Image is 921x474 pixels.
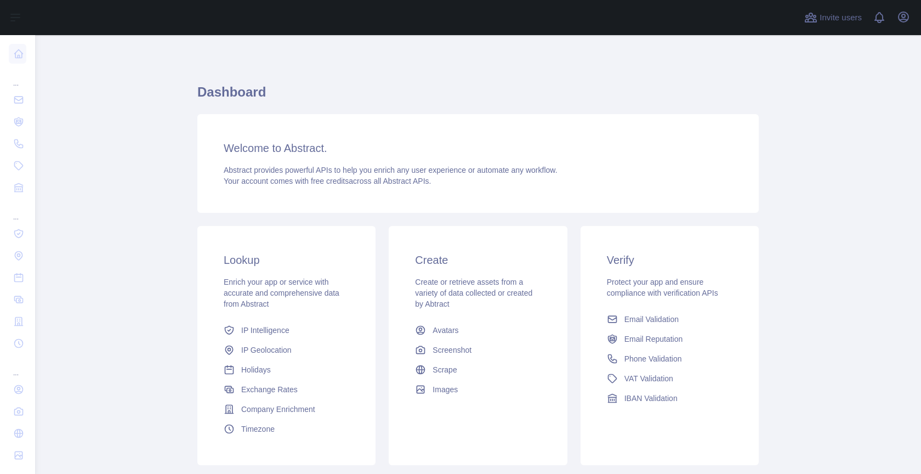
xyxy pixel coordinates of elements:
div: ... [9,200,26,222]
span: Company Enrichment [241,404,315,415]
h3: Create [415,252,541,268]
span: Holidays [241,364,271,375]
span: IBAN Validation [624,393,678,404]
span: Screenshot [433,345,471,356]
a: Images [411,380,545,399]
span: Exchange Rates [241,384,298,395]
h1: Dashboard [197,83,759,110]
span: Timezone [241,424,275,435]
span: IP Intelligence [241,325,289,336]
a: Email Validation [602,309,737,329]
span: free credits [311,177,349,185]
a: Screenshot [411,340,545,360]
a: IP Intelligence [219,320,354,340]
h3: Verify [607,252,732,268]
a: IP Geolocation [219,340,354,360]
span: Avatars [433,325,458,336]
div: ... [9,66,26,88]
span: Invite users [820,12,862,24]
a: Holidays [219,360,354,380]
a: VAT Validation [602,369,737,388]
div: ... [9,356,26,377]
a: Exchange Rates [219,380,354,399]
h3: Welcome to Abstract. [224,140,732,156]
a: Email Reputation [602,329,737,349]
span: Enrich your app or service with accurate and comprehensive data from Abstract [224,278,339,308]
span: Scrape [433,364,457,375]
span: Phone Validation [624,353,682,364]
span: Email Validation [624,314,679,325]
button: Invite users [802,9,864,26]
span: IP Geolocation [241,345,292,356]
span: VAT Validation [624,373,673,384]
a: Timezone [219,419,354,439]
a: Phone Validation [602,349,737,369]
span: Email Reputation [624,334,683,345]
a: Scrape [411,360,545,380]
a: Avatars [411,320,545,340]
span: Your account comes with across all Abstract APIs. [224,177,431,185]
span: Images [433,384,458,395]
span: Create or retrieve assets from a variety of data collected or created by Abtract [415,278,532,308]
span: Protect your app and ensure compliance with verification APIs [607,278,718,297]
span: Abstract provides powerful APIs to help you enrich any user experience or automate any workflow. [224,166,558,174]
a: IBAN Validation [602,388,737,408]
a: Company Enrichment [219,399,354,419]
h3: Lookup [224,252,349,268]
